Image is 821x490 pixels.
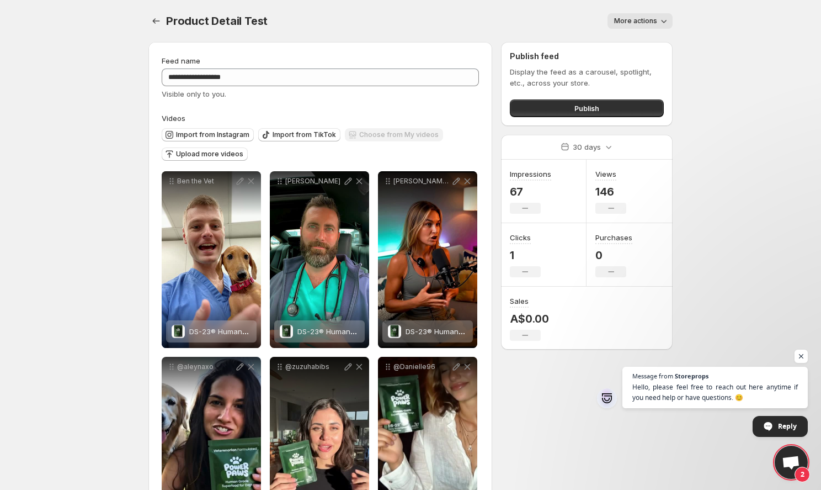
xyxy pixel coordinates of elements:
[189,327,338,336] span: DS-23® Human-Grade Superfood for Dogs
[607,13,673,29] button: More actions
[775,446,808,479] div: Open chat
[162,171,261,348] div: Ben the VetDS-23® Human-Grade Superfood for DogsDS-23® Human-Grade Superfood for Dogs
[510,99,664,117] button: Publish
[595,168,616,180] h3: Views
[148,13,164,29] button: Settings
[510,66,664,88] p: Display the feed as a carousel, spotlight, etc., across your store.
[162,114,185,123] span: Videos
[176,150,243,159] span: Upload more videos
[595,185,626,198] p: 146
[176,130,249,139] span: Import from Instagram
[795,467,810,482] span: 2
[510,249,541,262] p: 1
[510,185,551,198] p: 67
[162,89,226,98] span: Visible only to you.
[258,128,340,141] button: Import from TikTok
[172,325,185,338] img: DS-23® Human-Grade Superfood for Dogs
[574,103,599,114] span: Publish
[162,128,254,141] button: Import from Instagram
[632,373,673,379] span: Message from
[177,177,234,186] p: Ben the Vet
[162,147,248,161] button: Upload more videos
[510,168,551,180] h3: Impressions
[393,362,451,371] p: @Danielle96
[285,177,343,186] p: [PERSON_NAME]
[388,325,401,338] img: DS-23® Human-Grade Superfood for Dogs
[280,325,293,338] img: DS-23® Human-Grade Superfood for Dogs
[393,177,451,186] p: [PERSON_NAME] - Naturopathic Vet
[510,312,549,325] p: A$0.00
[177,362,234,371] p: @aleynaxo
[285,362,343,371] p: @zuzuhabibs
[273,130,336,139] span: Import from TikTok
[778,417,797,436] span: Reply
[378,171,477,348] div: [PERSON_NAME] - Naturopathic VetDS-23® Human-Grade Superfood for DogsDS-23® Human-Grade Superfood...
[614,17,657,25] span: More actions
[510,51,664,62] h2: Publish feed
[510,232,531,243] h3: Clicks
[162,56,200,65] span: Feed name
[406,327,554,336] span: DS-23® Human-Grade Superfood for Dogs
[595,232,632,243] h3: Purchases
[270,171,369,348] div: [PERSON_NAME]DS-23® Human-Grade Superfood for DogsDS-23® Human-Grade Superfood for Dogs
[166,14,268,28] span: Product Detail Test
[573,141,601,152] p: 30 days
[510,296,529,307] h3: Sales
[632,382,798,403] span: Hello, please feel free to reach out here anytime if you need help or have questions. 😊
[297,327,446,336] span: DS-23® Human-Grade Superfood for Dogs
[595,249,632,262] p: 0
[675,373,708,379] span: Storeprops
